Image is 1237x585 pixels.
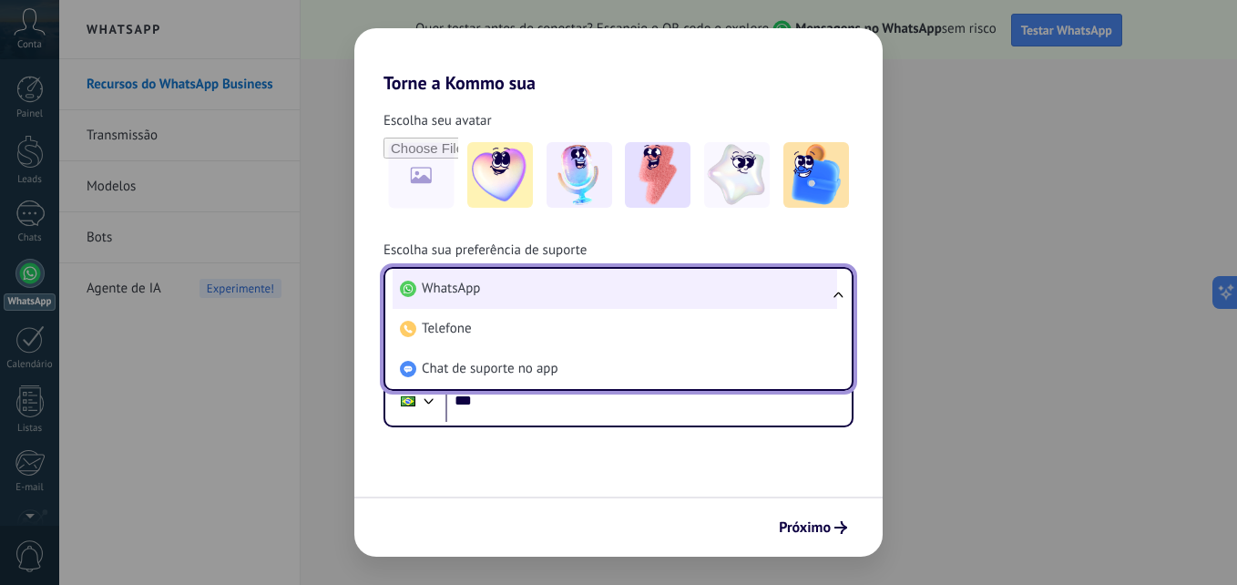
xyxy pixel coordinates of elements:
[779,521,831,534] span: Próximo
[383,241,587,260] span: Escolha sua preferência de suporte
[422,360,558,378] span: Chat de suporte no app
[354,28,883,94] h2: Torne a Kommo sua
[391,382,425,420] div: Brazil: + 55
[422,280,480,298] span: WhatsApp
[783,142,849,208] img: -5.jpeg
[625,142,690,208] img: -3.jpeg
[771,512,855,543] button: Próximo
[547,142,612,208] img: -2.jpeg
[704,142,770,208] img: -4.jpeg
[422,320,472,338] span: Telefone
[467,142,533,208] img: -1.jpeg
[383,112,492,130] span: Escolha seu avatar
